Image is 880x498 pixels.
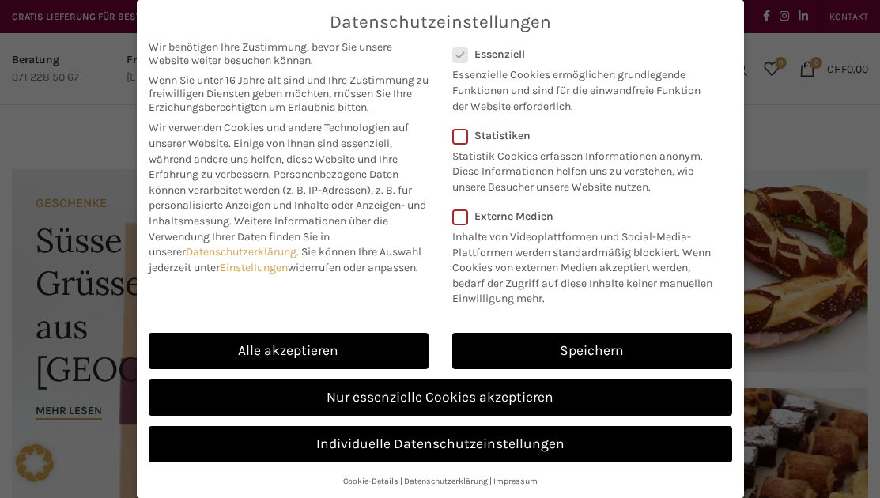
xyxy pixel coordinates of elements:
a: Einstellungen [220,261,288,274]
p: Inhalte von Videoplattformen und Social-Media-Plattformen werden standardmäßig blockiert. Wenn Co... [452,223,722,307]
a: Cookie-Details [343,476,398,486]
span: Datenschutzeinstellungen [330,12,551,32]
a: Datenschutzerklärung [404,476,488,486]
label: Statistiken [452,129,712,142]
span: Weitere Informationen über die Verwendung Ihrer Daten finden Sie in unserer . [149,214,388,258]
label: Externe Medien [452,209,722,223]
span: Sie können Ihre Auswahl jederzeit unter widerrufen oder anpassen. [149,245,421,274]
span: Wir benötigen Ihre Zustimmung, bevor Sie unsere Website weiter besuchen können. [149,40,429,67]
a: Speichern [452,333,732,369]
a: Impressum [493,476,538,486]
p: Essenzielle Cookies ermöglichen grundlegende Funktionen und sind für die einwandfreie Funktion de... [452,61,712,114]
span: Wenn Sie unter 16 Jahre alt sind und Ihre Zustimmung zu freiwilligen Diensten geben möchten, müss... [149,74,429,114]
a: Nur essenzielle Cookies akzeptieren [149,379,732,416]
a: Alle akzeptieren [149,333,429,369]
a: Datenschutzerklärung [186,245,296,258]
p: Statistik Cookies erfassen Informationen anonym. Diese Informationen helfen uns zu verstehen, wie... [452,142,712,195]
span: Personenbezogene Daten können verarbeitet werden (z. B. IP-Adressen), z. B. für personalisierte A... [149,168,426,228]
span: Wir verwenden Cookies und andere Technologien auf unserer Website. Einige von ihnen sind essenzie... [149,121,409,181]
a: Individuelle Datenschutzeinstellungen [149,426,732,462]
label: Essenziell [452,47,712,61]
